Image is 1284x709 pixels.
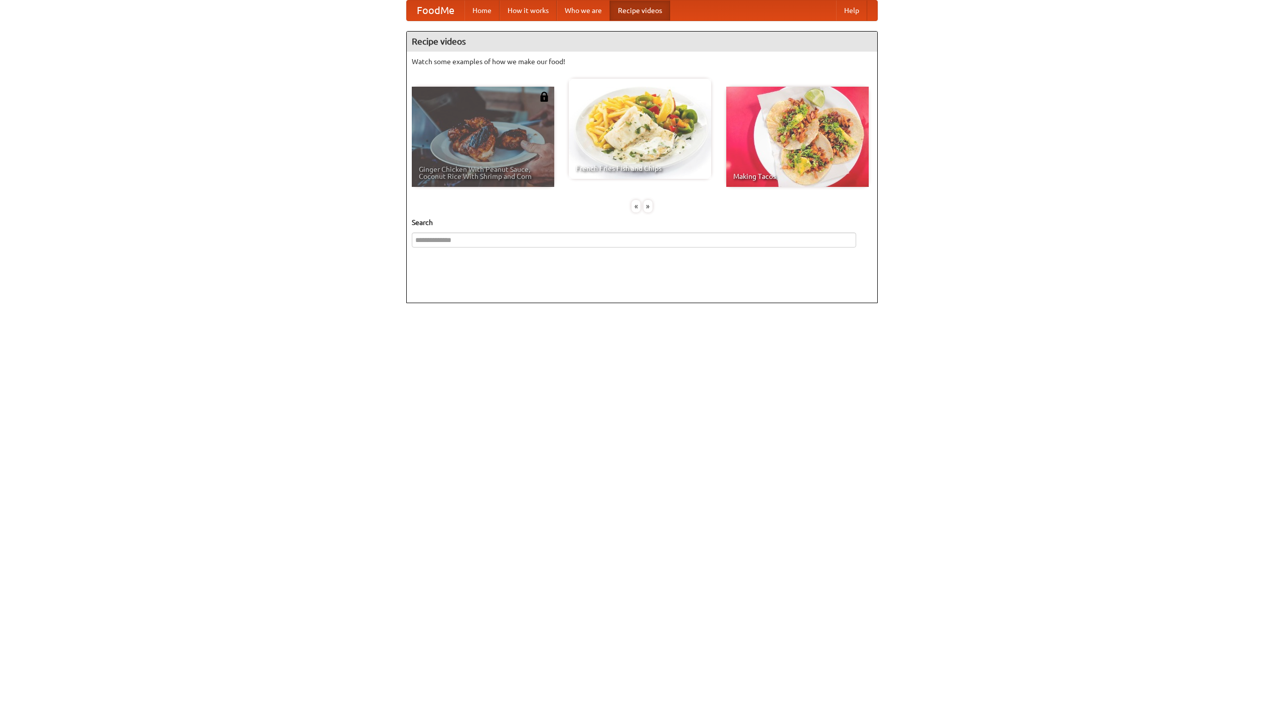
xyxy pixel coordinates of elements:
a: Making Tacos [726,87,869,187]
h4: Recipe videos [407,32,877,52]
a: Who we are [557,1,610,21]
a: Help [836,1,867,21]
div: » [644,200,653,212]
a: French Fries Fish and Chips [569,79,711,179]
a: How it works [500,1,557,21]
img: 483408.png [539,92,549,102]
h5: Search [412,217,872,227]
a: Recipe videos [610,1,670,21]
span: Making Tacos [733,173,862,180]
p: Watch some examples of how we make our food! [412,57,872,67]
a: Home [464,1,500,21]
a: FoodMe [407,1,464,21]
div: « [631,200,640,212]
span: French Fries Fish and Chips [576,165,704,172]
